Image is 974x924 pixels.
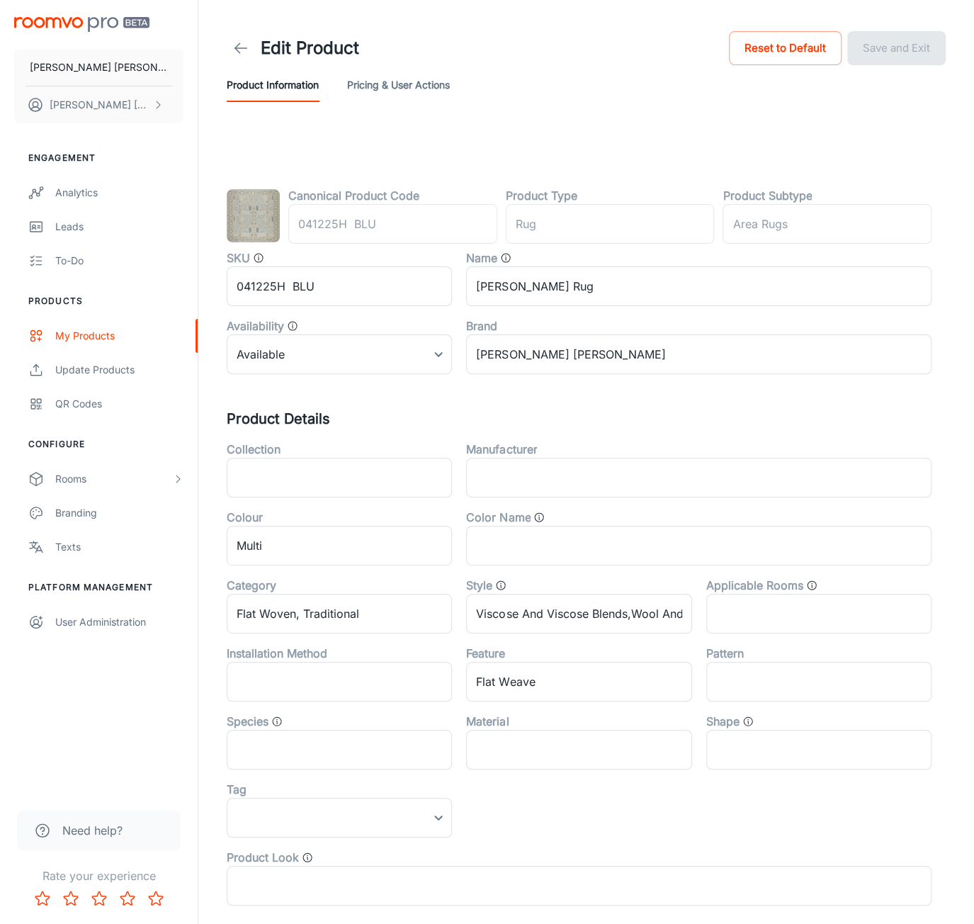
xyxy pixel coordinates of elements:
[347,68,450,102] button: Pricing & User Actions
[466,645,505,662] label: Feature
[55,505,183,521] div: Branding
[287,320,298,332] svg: Value that determines whether the product is available, discontinued, or out of stock
[57,884,85,913] button: Rate 2 star
[55,471,172,487] div: Rooms
[11,867,186,884] p: Rate your experience
[533,512,545,523] svg: General color categories. i.e Cloud, Eclipse, Gallery Opening
[227,68,319,102] button: Product Information
[55,614,183,630] div: User Administration
[500,252,511,264] svg: Product name
[227,249,250,266] label: SKU
[466,441,537,458] label: Manufacturer
[253,252,264,264] svg: SKU for the product
[227,189,280,242] img: Yasmine Soumak Rug
[288,187,419,204] label: Canonical Product Code
[806,580,817,591] svg: The type of rooms this product can be applied to
[302,852,313,863] svg: Overall product aesthetic, such as Wood Look, Stone Look
[227,441,281,458] label: Collection
[742,716,754,727] svg: Shape of the product, such as "Rectangle", "Runner"
[227,509,263,526] label: Colour
[113,884,142,913] button: Rate 4 star
[227,645,327,662] label: Installation Method
[14,86,183,123] button: [PERSON_NAME] [PERSON_NAME]
[85,884,113,913] button: Rate 3 star
[729,31,842,65] button: Reset to Default
[227,713,268,730] label: Species
[227,334,452,374] div: Available
[271,716,283,727] svg: Product species, such as "Oak"
[466,317,497,334] label: Brand
[55,328,183,344] div: My Products
[142,884,170,913] button: Rate 5 star
[55,253,183,269] div: To-do
[55,539,183,555] div: Texts
[495,580,506,591] svg: Product style, such as "Traditional" or "Minimalist"
[227,408,946,429] h5: Product Details
[706,713,740,730] label: Shape
[55,396,183,412] div: QR Codes
[466,577,492,594] label: Style
[227,849,299,866] label: Product Look
[227,317,284,334] label: Availability
[706,645,744,662] label: Pattern
[261,35,359,61] h1: Edit Product
[466,249,497,266] label: Name
[55,219,183,235] div: Leads
[466,509,531,526] label: Color Name
[30,60,168,75] p: [PERSON_NAME] [PERSON_NAME]
[14,49,183,86] button: [PERSON_NAME] [PERSON_NAME]
[706,577,803,594] label: Applicable Rooms
[466,713,509,730] label: Material
[50,97,149,113] p: [PERSON_NAME] [PERSON_NAME]
[14,17,149,32] img: Roomvo PRO Beta
[723,187,812,204] label: Product Subtype
[506,187,577,204] label: Product Type
[227,577,276,594] label: Category
[55,362,183,378] div: Update Products
[55,185,183,201] div: Analytics
[227,781,247,798] label: Tag
[62,822,123,839] span: Need help?
[28,884,57,913] button: Rate 1 star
